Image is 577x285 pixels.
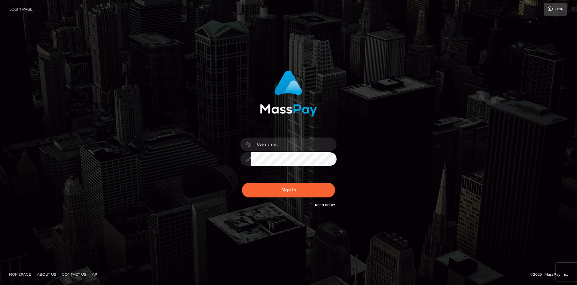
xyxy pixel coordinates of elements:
a: Login Page [9,3,32,16]
a: API [90,270,101,279]
img: MassPay Login [260,70,317,116]
div: © 2025 , MassPay Inc. [530,271,572,278]
a: Need Help? [315,203,335,207]
a: Login [544,3,567,16]
a: Contact Us [60,270,88,279]
a: About Us [35,270,58,279]
a: Homepage [7,270,33,279]
button: Sign in [242,183,335,197]
input: Username... [251,138,337,151]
